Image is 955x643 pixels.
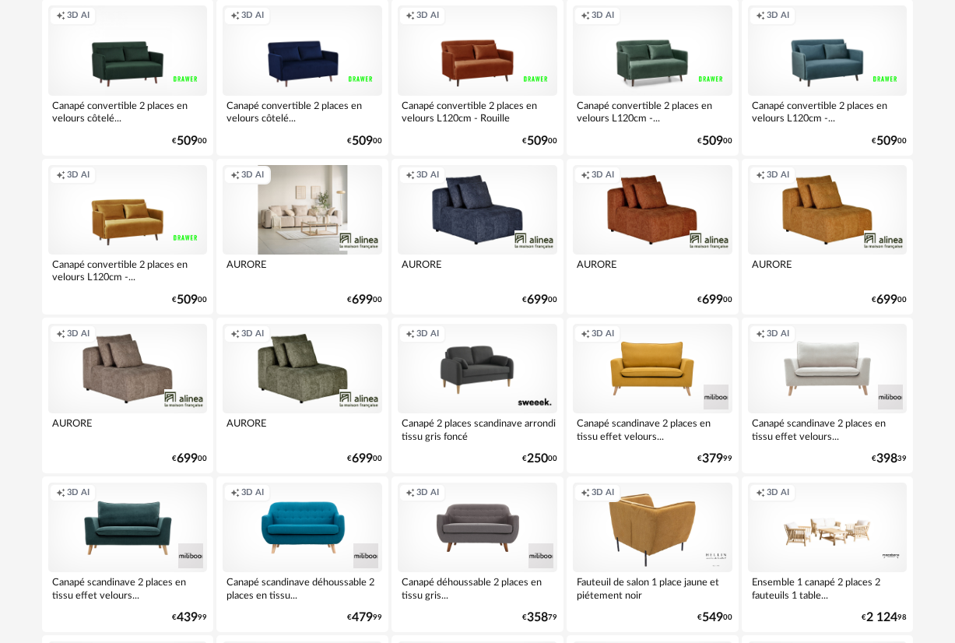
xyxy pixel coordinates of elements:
[702,295,723,305] span: 699
[48,572,208,603] div: Canapé scandinave 2 places en tissu effet velours...
[347,295,382,305] div: € 00
[56,487,65,499] span: Creation icon
[756,487,765,499] span: Creation icon
[216,476,388,632] a: Creation icon 3D AI Canapé scandinave déhoussable 2 places en tissu... €47999
[216,159,388,314] a: Creation icon 3D AI AURORE €69900
[872,136,907,146] div: € 00
[866,613,897,623] span: 2 124
[241,170,264,181] span: 3D AI
[767,487,789,499] span: 3D AI
[241,10,264,22] span: 3D AI
[48,96,208,127] div: Canapé convertible 2 places en velours côtelé...
[756,170,765,181] span: Creation icon
[352,295,373,305] span: 699
[592,10,614,22] span: 3D AI
[756,10,765,22] span: Creation icon
[42,318,214,473] a: Creation icon 3D AI AURORE €69900
[67,170,90,181] span: 3D AI
[567,159,739,314] a: Creation icon 3D AI AURORE €69900
[592,329,614,340] span: 3D AI
[172,613,207,623] div: € 99
[230,170,240,181] span: Creation icon
[67,10,90,22] span: 3D AI
[406,170,415,181] span: Creation icon
[767,10,789,22] span: 3D AI
[391,318,564,473] a: Creation icon 3D AI Canapé 2 places scandinave arrondi tissu gris foncé €25000
[230,10,240,22] span: Creation icon
[416,10,439,22] span: 3D AI
[172,136,207,146] div: € 00
[352,613,373,623] span: 479
[223,255,382,286] div: AURORE
[223,96,382,127] div: Canapé convertible 2 places en velours côtelé...
[592,487,614,499] span: 3D AI
[527,613,548,623] span: 358
[581,170,590,181] span: Creation icon
[172,454,207,464] div: € 00
[567,476,739,632] a: Creation icon 3D AI Fauteuil de salon 1 place jaune et piétement noir €54900
[241,329,264,340] span: 3D AI
[702,454,723,464] span: 379
[42,159,214,314] a: Creation icon 3D AI Canapé convertible 2 places en velours L120cm -... €50900
[56,329,65,340] span: Creation icon
[767,329,789,340] span: 3D AI
[406,329,415,340] span: Creation icon
[177,613,198,623] span: 439
[391,476,564,632] a: Creation icon 3D AI Canapé déhoussable 2 places en tissu gris... €35879
[398,572,557,603] div: Canapé déhoussable 2 places en tissu gris...
[416,329,439,340] span: 3D AI
[742,159,914,314] a: Creation icon 3D AI AURORE €69900
[398,413,557,444] div: Canapé 2 places scandinave arrondi tissu gris foncé
[48,413,208,444] div: AURORE
[872,454,907,464] div: € 39
[67,487,90,499] span: 3D AI
[172,295,207,305] div: € 00
[876,454,897,464] span: 398
[522,613,557,623] div: € 79
[416,487,439,499] span: 3D AI
[581,10,590,22] span: Creation icon
[406,10,415,22] span: Creation icon
[177,454,198,464] span: 699
[230,329,240,340] span: Creation icon
[416,170,439,181] span: 3D AI
[398,96,557,127] div: Canapé convertible 2 places en velours L120cm - Rouille
[56,170,65,181] span: Creation icon
[573,572,732,603] div: Fauteuil de salon 1 place jaune et piétement noir
[352,136,373,146] span: 509
[527,295,548,305] span: 699
[522,454,557,464] div: € 00
[522,295,557,305] div: € 00
[522,136,557,146] div: € 00
[872,295,907,305] div: € 00
[527,454,548,464] span: 250
[876,136,897,146] span: 509
[56,10,65,22] span: Creation icon
[567,318,739,473] a: Creation icon 3D AI Canapé scandinave 2 places en tissu effet velours... €37999
[177,295,198,305] span: 509
[742,318,914,473] a: Creation icon 3D AI Canapé scandinave 2 places en tissu effet velours... €39839
[573,255,732,286] div: AURORE
[573,96,732,127] div: Canapé convertible 2 places en velours L120cm -...
[241,487,264,499] span: 3D AI
[702,613,723,623] span: 549
[748,96,908,127] div: Canapé convertible 2 places en velours L120cm -...
[748,413,908,444] div: Canapé scandinave 2 places en tissu effet velours...
[347,136,382,146] div: € 00
[876,295,897,305] span: 699
[67,329,90,340] span: 3D AI
[216,318,388,473] a: Creation icon 3D AI AURORE €69900
[391,159,564,314] a: Creation icon 3D AI AURORE €69900
[223,572,382,603] div: Canapé scandinave déhoussable 2 places en tissu...
[347,454,382,464] div: € 00
[527,136,548,146] span: 509
[581,329,590,340] span: Creation icon
[230,487,240,499] span: Creation icon
[592,170,614,181] span: 3D AI
[748,572,908,603] div: Ensemble 1 canapé 2 places 2 fauteuils 1 table...
[756,329,765,340] span: Creation icon
[697,136,732,146] div: € 00
[702,136,723,146] span: 509
[573,413,732,444] div: Canapé scandinave 2 places en tissu effet velours...
[697,613,732,623] div: € 00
